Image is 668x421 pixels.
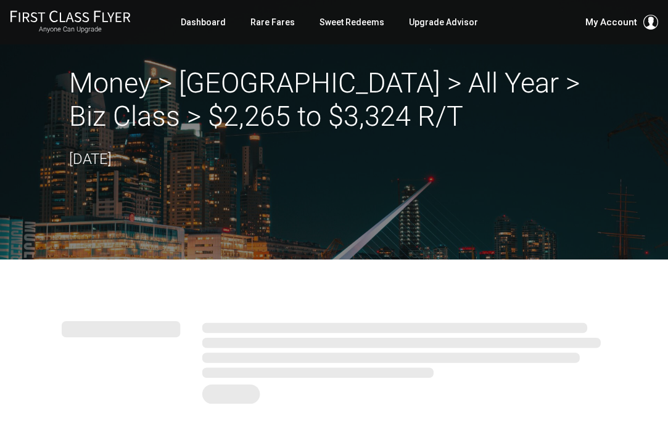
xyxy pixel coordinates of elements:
img: First Class Flyer [10,10,131,23]
h2: Money > [GEOGRAPHIC_DATA] > All Year > Biz Class > $2,265 to $3,324 R/T [69,67,600,133]
time: [DATE] [69,150,112,168]
small: Anyone Can Upgrade [10,25,131,34]
a: Sweet Redeems [320,11,384,33]
button: My Account [585,15,658,30]
a: First Class FlyerAnyone Can Upgrade [10,10,131,35]
img: summary.svg [62,309,606,410]
a: Dashboard [181,11,226,33]
a: Upgrade Advisor [409,11,478,33]
span: My Account [585,15,637,30]
a: Rare Fares [250,11,295,33]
